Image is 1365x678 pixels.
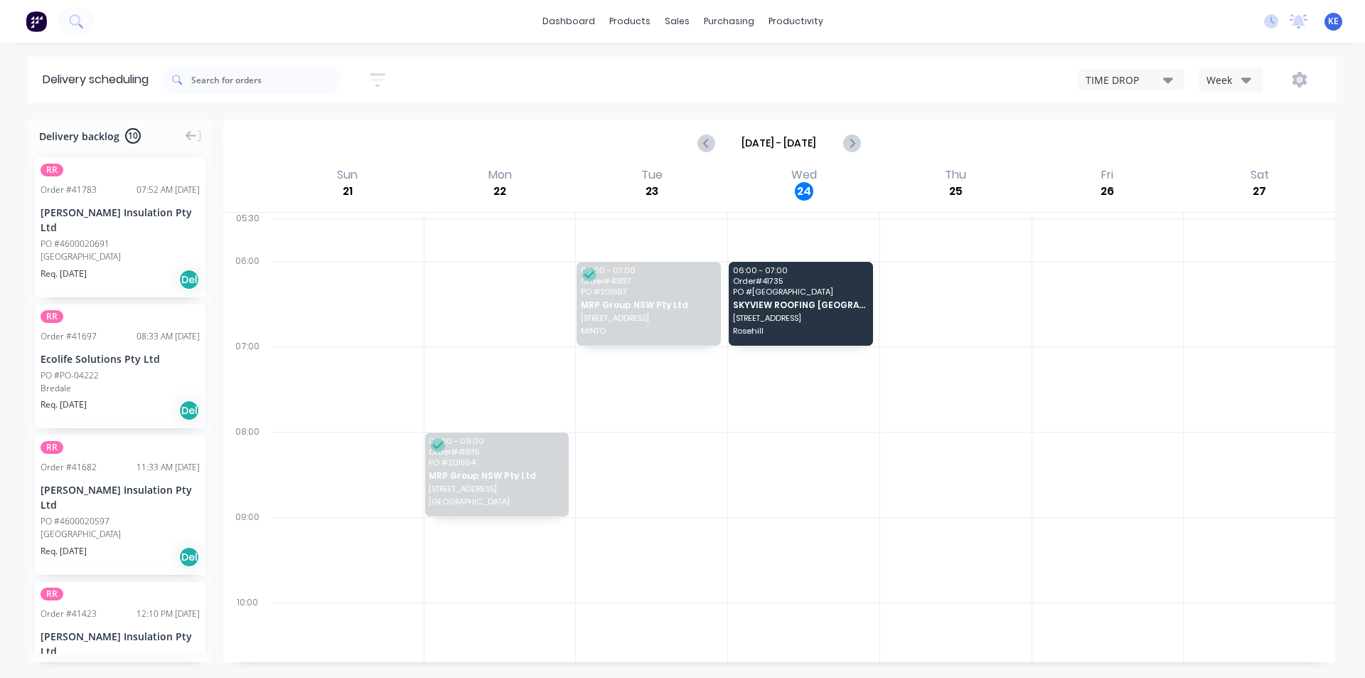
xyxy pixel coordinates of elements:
div: Sun [333,168,362,182]
span: 08:00 - 09:00 [429,437,564,445]
div: 11:33 AM [DATE] [136,461,200,474]
div: PO #PO-04222 [41,369,99,382]
span: 06:00 - 07:00 [733,266,868,275]
span: KE [1328,15,1339,28]
div: Fri [1097,168,1118,182]
div: 05:30 [223,210,272,253]
div: Thu [941,168,970,182]
button: Week [1199,68,1263,92]
div: 09:00 [223,509,272,594]
div: Sat [1246,168,1273,182]
div: 23 [643,182,661,201]
span: PO # [GEOGRAPHIC_DATA] [733,287,868,296]
div: 08:00 [223,423,272,509]
div: 08:33 AM [DATE] [136,330,200,343]
span: MRP Group NSW Pty Ltd [429,471,564,480]
img: Factory [26,11,47,32]
div: 22 [491,182,509,201]
span: [GEOGRAPHIC_DATA] [429,497,564,506]
div: Bredale [41,382,200,395]
span: Req. [DATE] [41,268,87,280]
span: Rosehill [733,327,868,335]
div: Order # 41783 [41,184,97,196]
div: 07:52 AM [DATE] [136,184,200,196]
div: 24 [795,182,813,201]
div: Del [178,269,200,290]
div: 07:00 [223,338,272,423]
div: TIME DROP [1086,73,1163,88]
div: Mon [484,168,516,182]
div: 06:00 [223,253,272,338]
div: Del [178,400,200,421]
div: [PERSON_NAME] Insulation Pty Ltd [41,205,200,235]
div: [PERSON_NAME] Insulation Pty Ltd [41,482,200,512]
div: sales [658,11,697,32]
span: SKYVIEW ROOFING [GEOGRAPHIC_DATA] P/L [733,300,868,309]
div: products [602,11,658,32]
span: Order # 41837 [581,277,716,285]
div: [PERSON_NAME] Insulation Pty Ltd [41,629,200,659]
div: PO #4600020597 [41,515,109,528]
span: RR [41,310,63,323]
div: [GEOGRAPHIC_DATA] [41,528,200,541]
div: Order # 41697 [41,330,97,343]
span: [STREET_ADDRESS] [581,314,716,322]
span: Order # 41735 [733,277,868,285]
span: 10 [125,128,141,144]
a: dashboard [535,11,602,32]
div: PO #4600020691 [41,238,109,250]
span: PO # 201594 [429,458,564,467]
div: Wed [787,168,821,182]
div: Delivery scheduling [28,57,163,102]
div: 21 [338,182,357,201]
span: MRP Group NSW Pty Ltd [581,300,716,309]
div: 27 [1251,182,1269,201]
span: Order # 41835 [429,447,564,456]
div: 12:10 PM [DATE] [136,608,200,620]
div: [GEOGRAPHIC_DATA] [41,250,200,263]
div: Del [178,546,200,568]
span: MINTO [581,327,716,335]
div: Week [1206,73,1248,88]
span: PO # 201597 [581,287,716,296]
span: RR [41,441,63,454]
div: purchasing [697,11,761,32]
button: TIME DROP [1078,69,1184,90]
div: productivity [761,11,830,32]
span: Req. [DATE] [41,545,87,558]
div: Tue [637,168,667,182]
span: Delivery backlog [39,129,119,144]
div: 25 [946,182,965,201]
input: Search for orders [191,65,341,94]
div: Order # 41423 [41,608,97,620]
span: 06:00 - 07:00 [581,266,716,275]
span: [STREET_ADDRESS] [733,314,868,322]
div: 26 [1098,182,1117,201]
div: Order # 41682 [41,461,97,474]
div: Ecolife Solutions Pty Ltd [41,351,200,366]
span: [STREET_ADDRESS] [429,484,564,493]
span: Req. [DATE] [41,398,87,411]
span: RR [41,164,63,176]
span: RR [41,588,63,600]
